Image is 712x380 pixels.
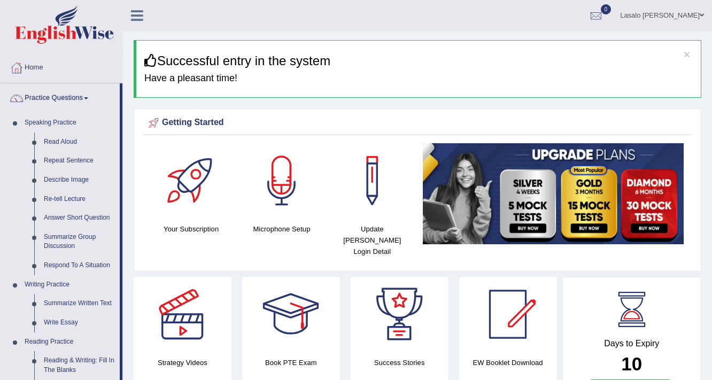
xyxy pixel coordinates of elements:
[39,256,120,275] a: Respond To A Situation
[621,353,642,374] b: 10
[39,208,120,228] a: Answer Short Question
[459,357,557,368] h4: EW Booklet Download
[20,113,120,133] a: Speaking Practice
[351,357,448,368] h4: Success Stories
[39,228,120,256] a: Summarize Group Discussion
[601,4,612,14] span: 0
[39,294,120,313] a: Summarize Written Text
[151,223,231,235] h4: Your Subscription
[39,151,120,170] a: Repeat Sentence
[39,313,120,332] a: Write Essay
[242,357,340,368] h4: Book PTE Exam
[332,223,412,257] h4: Update [PERSON_NAME] Login Detail
[144,73,693,84] h4: Have a pleasant time!
[20,275,120,294] a: Writing Practice
[575,339,690,348] h4: Days to Expiry
[20,332,120,352] a: Reading Practice
[39,351,120,379] a: Reading & Writing: Fill In The Blanks
[39,133,120,152] a: Read Aloud
[134,357,231,368] h4: Strategy Videos
[1,53,122,80] a: Home
[242,223,321,235] h4: Microphone Setup
[39,190,120,209] a: Re-tell Lecture
[144,54,693,68] h3: Successful entry in the system
[423,143,684,244] img: small5.jpg
[684,49,690,60] button: ×
[39,170,120,190] a: Describe Image
[146,115,689,131] div: Getting Started
[1,83,120,110] a: Practice Questions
